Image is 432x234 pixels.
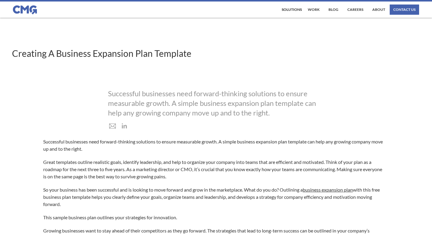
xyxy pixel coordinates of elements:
div: Solutions [282,8,302,11]
p: So your business has been successful and is looking to move forward and grow in the marketplace. ... [43,186,383,208]
p: This sample business plan outlines your strategies for innovation. [43,214,383,221]
p: Successful businesses need forward-thinking solutions to ensure measurable growth. A simple busin... [43,138,383,152]
a: business expansion plan [303,187,353,192]
img: mail icon in grey [109,123,116,129]
a: About [371,5,387,15]
img: LinkedIn icon in grey [121,123,127,129]
div: Successful businesses need forward-thinking solutions to ensure measurable growth. A simple busin... [108,89,324,118]
a: Careers [346,5,365,15]
div: contact us [393,8,415,11]
a: work [306,5,321,15]
p: Great templates outline realistic goals, identify leadership, and help to organize your company i... [43,159,383,180]
a: Blog [327,5,340,15]
img: CMG logo in blue. [13,5,37,14]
